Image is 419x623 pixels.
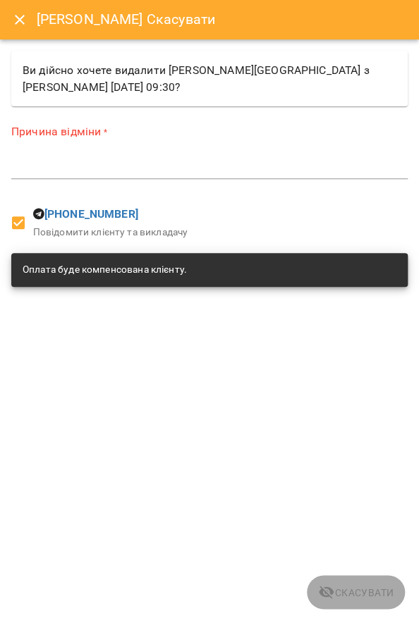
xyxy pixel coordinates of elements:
[33,226,188,240] p: Повідомити клієнту та викладачу
[3,3,37,37] button: Close
[23,257,187,283] div: Оплата буде компенсована клієнту.
[37,8,408,30] h6: [PERSON_NAME] Скасувати
[11,51,408,106] div: Ви дійсно хочете видалити [PERSON_NAME][GEOGRAPHIC_DATA] з [PERSON_NAME] [DATE] 09:30?
[44,207,138,221] a: [PHONE_NUMBER]
[11,123,408,140] label: Причина відміни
